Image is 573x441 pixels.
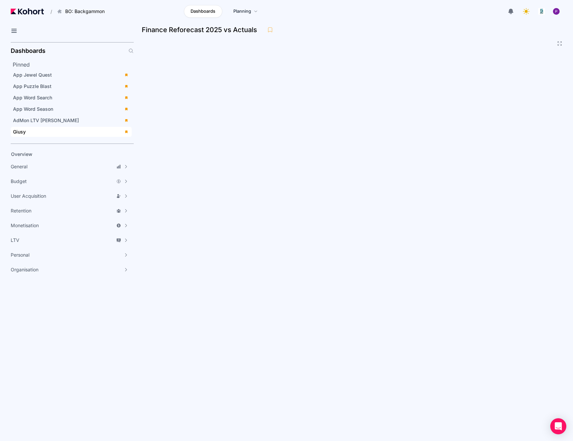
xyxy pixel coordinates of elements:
span: User Acquisition [11,193,46,199]
a: App Jewel Quest [11,70,132,80]
a: Giusy [11,127,132,137]
h2: Dashboards [11,48,45,54]
span: Dashboards [191,8,215,15]
span: Giusy [13,129,26,135]
a: App Word Search [11,93,132,103]
span: Planning [233,8,251,15]
a: Dashboards [184,5,222,18]
span: BO: Backgammon [65,8,105,15]
span: / [45,8,52,15]
h2: Pinned [13,61,134,69]
a: AdMon LTV [PERSON_NAME] [11,115,132,125]
span: Organisation [11,266,38,273]
a: App Puzzle Blast [11,81,132,91]
button: BO: Backgammon [53,6,112,17]
span: LTV [11,237,19,244]
img: logo_logo_images_1_20240607072359498299_20240828135028712857.jpeg [538,8,545,15]
span: App Jewel Quest [13,72,52,78]
span: Budget [11,178,27,185]
span: Monetisation [11,222,39,229]
span: General [11,163,27,170]
button: Fullscreen [557,41,562,46]
a: Overview [9,149,122,159]
span: Retention [11,207,31,214]
a: App Word Season [11,104,132,114]
a: Planning [226,5,265,18]
h3: Finance Reforecast 2025 vs Actuals [142,26,261,33]
span: App Word Search [13,95,52,100]
span: Personal [11,252,29,258]
div: Open Intercom Messenger [550,418,566,434]
span: App Puzzle Blast [13,83,51,89]
img: Kohort logo [11,8,44,14]
span: App Word Season [13,106,53,112]
span: Overview [11,151,32,157]
span: AdMon LTV [PERSON_NAME] [13,117,79,123]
